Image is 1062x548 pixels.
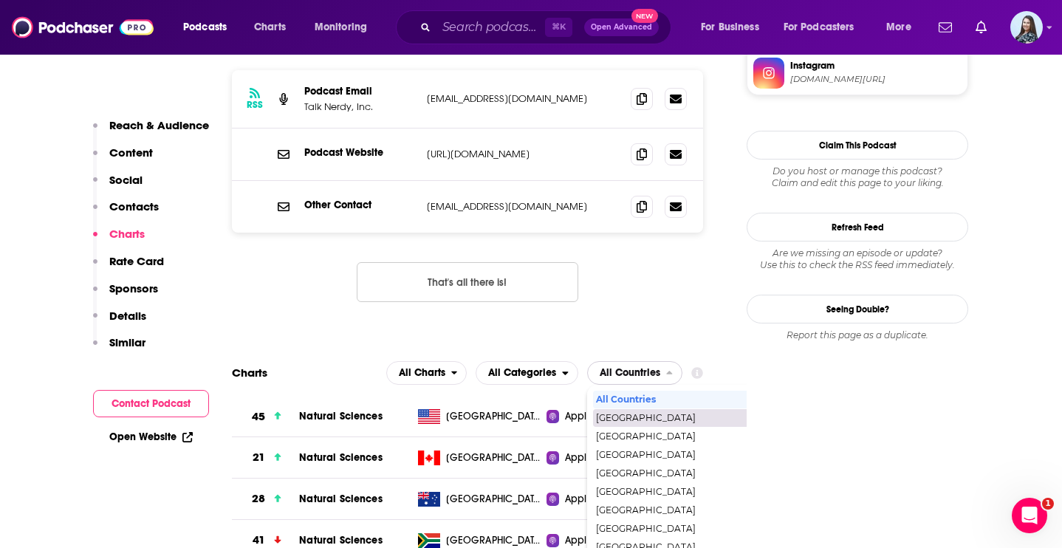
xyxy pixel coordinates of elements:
a: Seeing Double? [747,295,968,323]
h3: 28 [252,490,265,507]
a: Show notifications dropdown [970,15,993,40]
p: [URL][DOMAIN_NAME] [427,148,619,160]
h2: Platforms [386,361,467,385]
div: Austria [593,483,804,501]
span: instagram.com/cara_santa_maria [790,74,962,85]
span: [GEOGRAPHIC_DATA] [596,506,800,515]
span: Charts [254,17,286,38]
span: South Africa [446,533,542,548]
a: Instagram[DOMAIN_NAME][URL] [753,58,962,89]
button: Show profile menu [1010,11,1043,44]
button: Content [93,145,153,173]
button: open menu [173,16,246,39]
div: Claim and edit this page to your liking. [747,165,968,189]
div: Argentina [593,446,804,464]
a: 45 [232,397,299,437]
img: Podchaser - Follow, Share and Rate Podcasts [12,13,154,41]
button: open menu [876,16,930,39]
a: Natural Sciences [299,534,382,547]
button: Similar [93,335,145,363]
button: Details [93,309,146,336]
span: All Categories [488,368,556,378]
span: [GEOGRAPHIC_DATA] [596,524,800,533]
button: Social [93,173,143,200]
a: Apple [547,533,621,548]
p: Rate Card [109,254,164,268]
span: [GEOGRAPHIC_DATA] [596,487,800,496]
span: All Countries [600,368,660,378]
a: Natural Sciences [299,410,382,422]
a: 28 [232,479,299,519]
button: Contact Podcast [93,390,209,417]
span: ⌘ K [545,18,572,37]
div: Search podcasts, credits, & more... [410,10,685,44]
button: open menu [774,16,876,39]
span: Canada [446,451,542,465]
span: 1 [1042,498,1054,510]
a: Charts [244,16,295,39]
p: [EMAIL_ADDRESS][DOMAIN_NAME] [427,92,619,105]
span: Instagram [790,59,962,72]
h3: 45 [252,408,265,425]
h3: RSS [247,99,263,111]
img: User Profile [1010,11,1043,44]
iframe: Intercom live chat [1012,498,1047,533]
span: Open Advanced [591,24,652,31]
h2: Countries [587,361,682,385]
button: open menu [476,361,578,385]
button: Claim This Podcast [747,131,968,160]
div: Australia [593,465,804,482]
a: 21 [232,437,299,478]
p: Social [109,173,143,187]
a: Open Website [109,431,193,443]
p: Podcast Website [304,146,415,159]
a: Show notifications dropdown [933,15,958,40]
a: [GEOGRAPHIC_DATA] [412,451,547,465]
div: United States [593,409,804,427]
span: Do you host or manage this podcast? [747,165,968,177]
button: Charts [93,227,145,254]
div: All Countries [593,391,804,408]
p: Talk Nerdy, Inc. [304,100,415,113]
button: Reach & Audience [93,118,209,145]
button: Contacts [93,199,159,227]
span: [GEOGRAPHIC_DATA] [596,469,800,478]
a: [GEOGRAPHIC_DATA] [412,492,547,507]
p: Contacts [109,199,159,213]
button: Nothing here. [357,262,578,302]
span: Natural Sciences [299,451,382,464]
button: Open AdvancedNew [584,18,659,36]
span: United States [446,409,542,424]
a: [GEOGRAPHIC_DATA] [412,533,547,548]
p: Content [109,145,153,160]
span: Australia [446,492,542,507]
div: Brazil [593,520,804,538]
h3: 21 [253,449,265,466]
span: Apple [565,533,593,548]
span: Apple [565,492,593,507]
button: close menu [587,361,682,385]
span: Monitoring [315,17,367,38]
a: Natural Sciences [299,493,382,505]
div: Angola [593,428,804,445]
span: All Charts [399,368,445,378]
span: Apple [565,451,593,465]
h2: Charts [232,366,267,380]
h2: Categories [476,361,578,385]
p: Similar [109,335,145,349]
button: open menu [691,16,778,39]
p: Other Contact [304,199,415,211]
span: Podcasts [183,17,227,38]
span: All Countries [596,395,800,404]
span: Apple [565,409,593,424]
button: open menu [304,16,386,39]
a: Apple [547,409,621,424]
p: [EMAIL_ADDRESS][DOMAIN_NAME] [427,200,619,213]
button: open menu [386,361,467,385]
span: For Business [701,17,759,38]
a: Apple [547,492,621,507]
p: Podcast Email [304,85,415,97]
span: Logged in as brookefortierpr [1010,11,1043,44]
